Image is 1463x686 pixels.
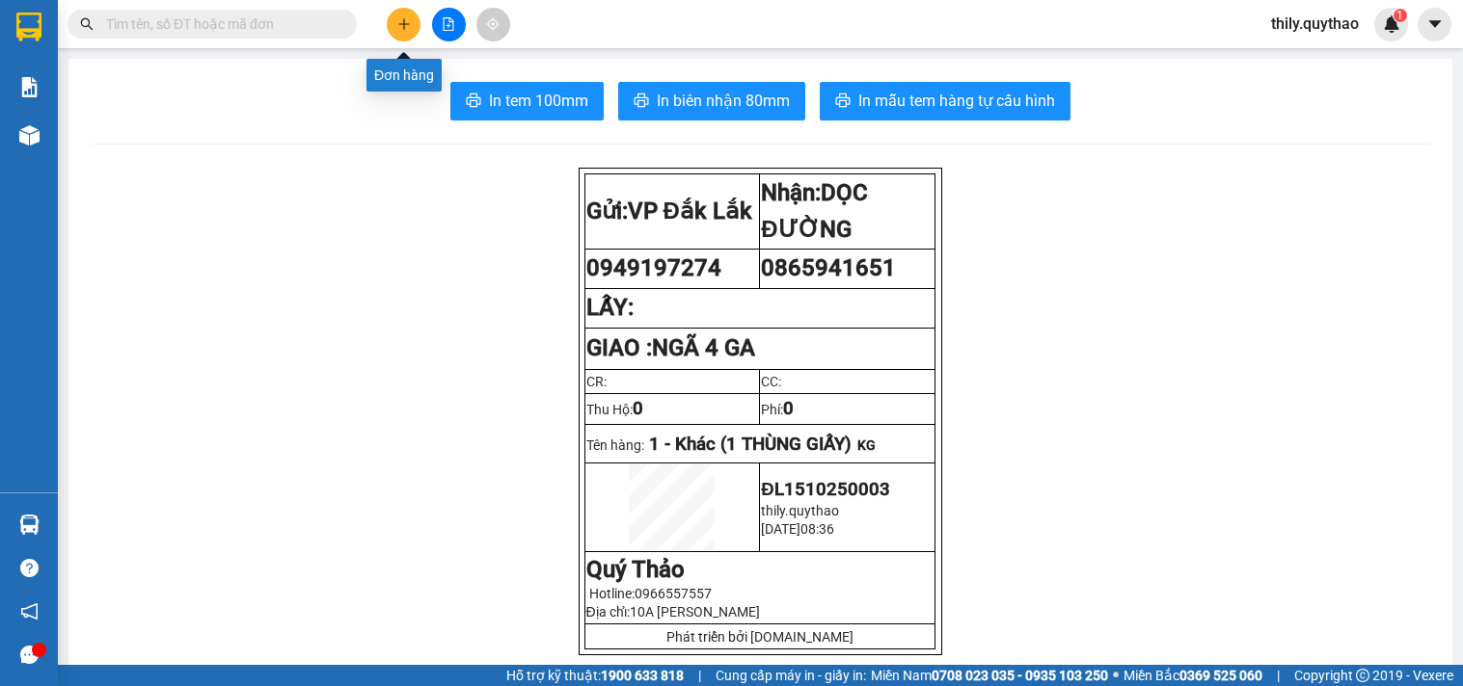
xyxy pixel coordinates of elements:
[586,556,685,583] strong: Quý Thảo
[783,398,794,419] span: 0
[1418,8,1451,41] button: caret-down
[800,521,834,537] span: 08:36
[1113,672,1119,679] span: ⚪️
[618,82,805,120] button: printerIn biên nhận 80mm
[584,369,760,393] td: CR:
[486,17,500,31] span: aim
[761,179,868,243] strong: Nhận:
[760,393,935,424] td: Phí:
[871,665,1108,686] span: Miền Nam
[716,665,866,686] span: Cung cấp máy in - giấy in:
[761,179,868,243] span: DỌC ĐƯỜNG
[858,89,1055,113] span: In mẫu tem hàng tự cấu hình
[761,254,896,281] span: 0865941651
[19,125,40,145] img: warehouse-icon
[20,646,39,664] span: message
[649,434,852,455] span: 1 - Khác (1 THÙNG GIẤY)
[634,92,649,111] span: printer
[442,17,455,31] span: file-add
[1277,665,1280,686] span: |
[1256,12,1374,36] span: thily.quythao
[387,8,420,41] button: plus
[630,604,760,620] span: 10A [PERSON_NAME]
[761,479,889,500] span: ĐL1510250003
[450,82,604,120] button: printerIn tem 100mm
[633,398,643,419] span: 0
[19,77,40,97] img: solution-icon
[586,254,721,281] span: 0949197274
[20,602,39,620] span: notification
[16,13,41,41] img: logo-vxr
[932,668,1108,683] strong: 0708 023 035 - 0935 103 250
[1394,9,1407,22] sup: 1
[698,665,701,686] span: |
[586,198,752,224] strong: Gửi:
[1426,15,1444,33] span: caret-down
[584,393,760,424] td: Thu Hộ:
[586,294,634,321] strong: LẤY:
[366,59,442,92] div: Đơn hàng
[586,334,755,361] strong: GIAO :
[820,82,1070,120] button: printerIn mẫu tem hàng tự cấu hình
[476,8,510,41] button: aim
[657,89,790,113] span: In biên nhận 80mm
[761,503,839,518] span: thily.quythao
[635,586,712,601] span: 0966557557
[601,668,684,683] strong: 1900 633 818
[1179,668,1262,683] strong: 0369 525 060
[397,17,411,31] span: plus
[589,586,712,601] span: Hotline:
[857,437,876,453] span: KG
[19,514,40,535] img: warehouse-icon
[1124,665,1262,686] span: Miền Bắc
[586,604,760,620] span: Địa chỉ:
[1383,15,1400,33] img: icon-new-feature
[432,8,466,41] button: file-add
[760,369,935,393] td: CC:
[106,13,334,35] input: Tìm tên, số ĐT hoặc mã đơn
[835,92,851,111] span: printer
[584,624,935,649] td: Phát triển bởi [DOMAIN_NAME]
[20,559,39,577] span: question-circle
[489,89,588,113] span: In tem 100mm
[1396,9,1403,22] span: 1
[586,434,934,455] p: Tên hàng:
[1356,669,1369,682] span: copyright
[506,665,684,686] span: Hỗ trợ kỹ thuật:
[628,198,752,224] span: VP Đắk Lắk
[80,17,94,31] span: search
[652,334,755,361] span: NGÃ 4 GA
[761,521,800,537] span: [DATE]
[466,92,481,111] span: printer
